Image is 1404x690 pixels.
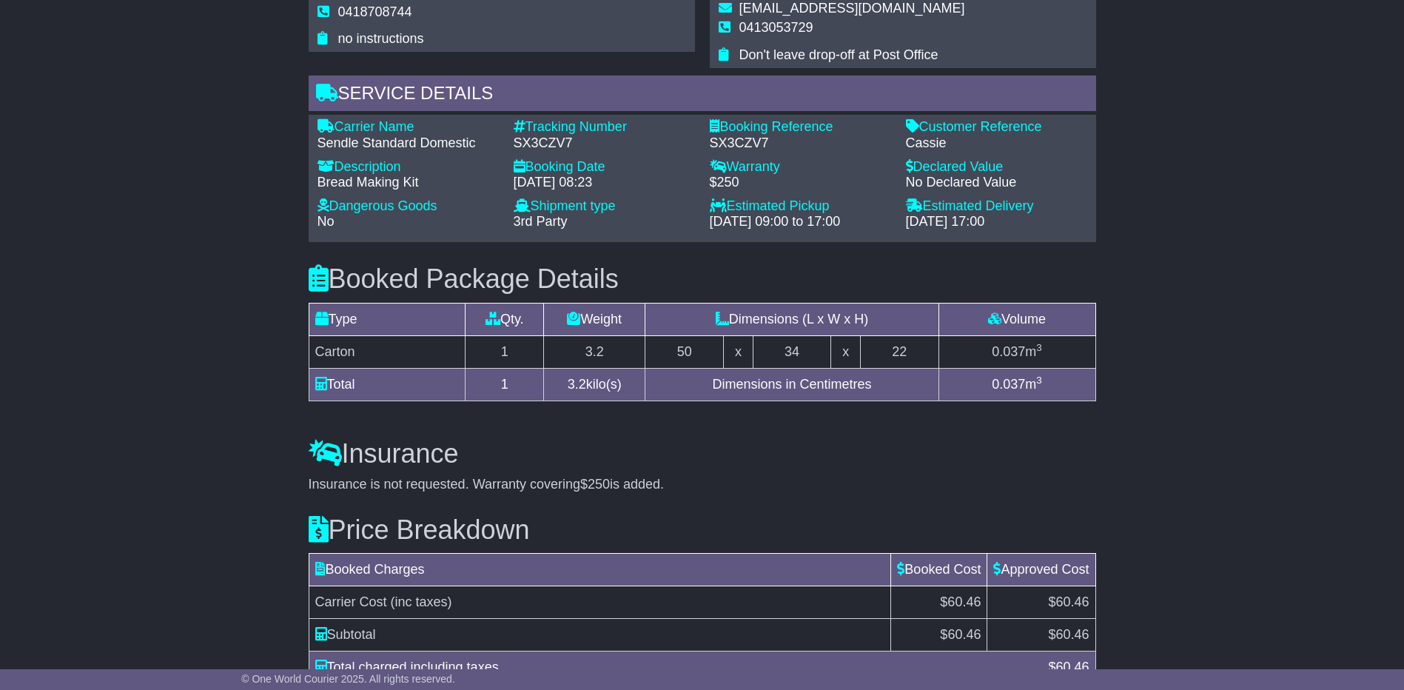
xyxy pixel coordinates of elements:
span: 60.46 [947,627,981,642]
div: Insurance is not requested. Warranty covering is added. [309,477,1096,493]
span: 0.037 [992,344,1025,359]
td: x [724,335,753,368]
div: Total charged including taxes [308,657,1041,677]
div: [DATE] 09:00 to 17:00 [710,214,891,230]
div: SX3CZV7 [710,135,891,152]
span: [EMAIL_ADDRESS][DOMAIN_NAME] [739,1,965,16]
div: Bread Making Kit [318,175,499,191]
span: no instructions [338,31,424,46]
td: Booked Charges [309,554,891,586]
div: [DATE] 08:23 [514,175,695,191]
span: 60.46 [1055,660,1089,674]
div: Estimated Pickup [710,198,891,215]
td: Volume [938,303,1095,335]
div: $250 [710,175,891,191]
div: Estimated Delivery [906,198,1087,215]
td: m [938,335,1095,368]
span: Carrier Cost [315,594,387,609]
td: $ [891,619,987,652]
td: Carton [309,335,466,368]
span: Don't leave drop-off at Post Office [739,47,938,62]
div: Shipment type [514,198,695,215]
h3: Insurance [309,439,1096,469]
div: Service Details [309,76,1096,115]
td: 34 [753,335,831,368]
td: 22 [860,335,938,368]
h3: Price Breakdown [309,515,1096,545]
div: Dangerous Goods [318,198,499,215]
td: 1 [466,335,544,368]
div: Description [318,159,499,175]
div: Tracking Number [514,119,695,135]
div: Booking Reference [710,119,891,135]
td: x [831,335,860,368]
div: $ [1041,657,1096,677]
td: Booked Cost [891,554,987,586]
h3: Booked Package Details [309,264,1096,294]
td: Weight [544,303,645,335]
div: No Declared Value [906,175,1087,191]
span: 3rd Party [514,214,568,229]
span: © One World Courier 2025. All rights reserved. [241,673,455,685]
td: Dimensions in Centimetres [645,368,938,401]
td: Approved Cost [987,554,1095,586]
td: Total [309,368,466,401]
div: SX3CZV7 [514,135,695,152]
span: $60.46 [940,594,981,609]
td: 3.2 [544,335,645,368]
div: Customer Reference [906,119,1087,135]
div: Warranty [710,159,891,175]
span: 3.2 [568,377,586,392]
td: Qty. [466,303,544,335]
sup: 3 [1036,342,1042,353]
div: Carrier Name [318,119,499,135]
td: 1 [466,368,544,401]
sup: 3 [1036,375,1042,386]
td: kilo(s) [544,368,645,401]
span: $60.46 [1048,594,1089,609]
span: No [318,214,335,229]
div: [DATE] 17:00 [906,214,1087,230]
td: m [938,368,1095,401]
td: $ [987,619,1095,652]
span: 0418708744 [338,4,412,19]
span: $250 [580,477,610,492]
td: Subtotal [309,619,891,652]
div: Sendle Standard Domestic [318,135,499,152]
div: Booking Date [514,159,695,175]
td: 50 [645,335,724,368]
div: Declared Value [906,159,1087,175]
span: 0.037 [992,377,1025,392]
td: Dimensions (L x W x H) [645,303,938,335]
span: 0413053729 [739,20,813,35]
span: (inc taxes) [391,594,452,609]
div: Cassie [906,135,1087,152]
td: Type [309,303,466,335]
span: 60.46 [1055,627,1089,642]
